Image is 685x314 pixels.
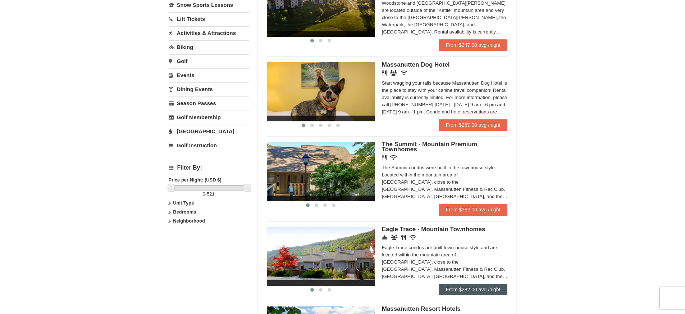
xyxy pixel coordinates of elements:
[169,97,249,110] a: Season Passes
[390,155,397,160] i: Wireless Internet (free)
[169,12,249,26] a: Lift Tickets
[382,141,477,153] span: The Summit - Mountain Premium Townhomes
[401,70,407,76] i: Wireless Internet (free)
[169,190,249,198] label: -
[169,82,249,96] a: Dining Events
[169,125,249,138] a: [GEOGRAPHIC_DATA]
[382,235,387,240] i: Concierge Desk
[207,191,215,197] span: 521
[382,305,461,312] span: Massanutten Resort Hotels
[382,61,450,68] span: Massanutten Dog Hotel
[169,26,249,40] a: Activities & Attractions
[173,200,194,206] strong: Unit Type
[390,70,397,76] i: Banquet Facilities
[401,235,406,240] i: Restaurant
[382,70,387,76] i: Restaurant
[382,155,387,160] i: Restaurant
[173,209,196,215] strong: Bedrooms
[391,235,398,240] i: Conference Facilities
[169,68,249,82] a: Events
[382,164,508,200] div: The Summit condos were built in the townhouse style. Located within the mountain area of [GEOGRAP...
[203,191,205,197] span: 0
[382,226,485,233] span: Eagle Trace - Mountain Townhomes
[439,39,508,51] a: From $247.00 avg /night
[169,40,249,54] a: Biking
[382,244,508,280] div: Eagle Trace condos are built town-house style and are located within the mountain area of [GEOGRA...
[439,204,508,215] a: From $362.00 avg /night
[169,54,249,68] a: Golf
[439,284,508,295] a: From $282.00 avg /night
[173,218,205,224] strong: Neighborhood
[382,80,508,116] div: Start wagging your tails because Massanutten Dog Hotel is the place to stay with your canine trav...
[439,119,508,131] a: From $257.00 avg /night
[169,139,249,152] a: Golf Instruction
[410,235,416,240] i: Wireless Internet (free)
[169,111,249,124] a: Golf Membership
[169,177,222,183] strong: Price per Night: (USD $)
[169,165,249,171] h4: Filter By:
